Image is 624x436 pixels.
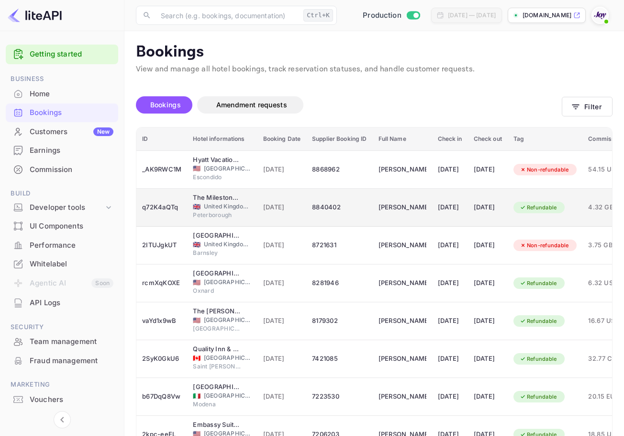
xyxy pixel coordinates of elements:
span: Business [6,74,118,84]
a: Getting started [30,49,113,60]
button: Collapse navigation [54,411,71,428]
div: Holiday Inn Barnsley, an IHG Hotel [193,231,241,241]
div: Whitelabel [30,259,113,270]
span: [GEOGRAPHIC_DATA] [193,324,241,333]
th: Supplier Booking ID [306,127,372,151]
th: Hotel informations [187,127,257,151]
div: Home [30,89,113,100]
span: Amendment requests [216,101,287,109]
div: Fraud management [30,356,113,367]
div: 8721631 [312,238,367,253]
div: Oliver Curtis [379,275,426,291]
span: Canada [193,355,201,361]
span: [DATE] [263,316,301,326]
button: Filter [562,97,613,116]
div: [DATE] [474,389,502,404]
div: Refundable [513,277,563,289]
span: United States of America [193,165,201,172]
span: [GEOGRAPHIC_DATA] [204,278,252,287]
div: Non-refundable [513,164,575,176]
div: [DATE] [438,200,462,215]
span: 32.77 CAD [588,354,623,364]
p: View and manage all hotel bookings, track reservation statuses, and handle customer requests. [136,64,613,75]
th: Tag [508,127,583,151]
div: b67DqQ8Vw [142,389,181,404]
div: Vouchers [6,390,118,409]
div: 7223530 [312,389,367,404]
a: Team management [6,333,118,350]
span: United Kingdom of [GEOGRAPHIC_DATA] and [GEOGRAPHIC_DATA] [204,240,252,249]
span: [GEOGRAPHIC_DATA] [204,354,252,362]
div: [DATE] [438,313,462,329]
div: [DATE] [474,351,502,367]
span: [DATE] [263,354,301,364]
div: Earnings [30,145,113,156]
th: Check in [432,127,468,151]
div: [DATE] [474,162,502,177]
div: [DATE] [438,351,462,367]
div: Developer tools [30,202,104,213]
div: The Milestone Peterborough Hotel, Sure Collection by BW [193,193,241,203]
a: Fraud management [6,352,118,369]
div: Ctrl+K [303,9,333,22]
div: Team management [6,333,118,351]
div: Refundable [513,353,563,365]
div: Refundable [513,315,563,327]
div: UI Components [30,221,113,232]
div: [DATE] [474,313,502,329]
th: Booking Date [257,127,307,151]
div: Hyatt Vacation Club at The Welk, San Diego Area [193,155,241,165]
div: Whitelabel [6,255,118,274]
span: United States of America [193,279,201,286]
span: Saint [PERSON_NAME] [193,362,241,371]
div: Fraud management [6,352,118,370]
span: Modena [193,400,241,409]
a: Vouchers [6,390,118,408]
img: With Joy [592,8,608,23]
span: 4.32 GBP [588,202,623,213]
img: LiteAPI logo [8,8,62,23]
span: Italy [193,393,201,399]
div: Vouchers [30,394,113,405]
span: 3.75 GBP [588,240,623,251]
a: Whitelabel [6,255,118,273]
span: [DATE] [263,164,301,175]
div: 7421085 [312,351,367,367]
div: CustomersNew [6,123,118,141]
div: [DATE] [474,275,502,291]
div: Lauren Curtis [379,389,426,404]
div: Getting started [6,45,118,64]
span: 54.15 USD [588,164,623,175]
span: United Kingdom of [GEOGRAPHIC_DATA] and [GEOGRAPHIC_DATA] [204,202,252,211]
a: UI Components [6,217,118,235]
p: [DOMAIN_NAME] [523,11,571,20]
div: rcmXqKOXE [142,275,181,291]
div: Quality Inn & Suites Amsterdam [193,344,241,354]
th: Full Name [373,127,432,151]
div: API Logs [30,298,113,309]
span: [GEOGRAPHIC_DATA] [204,391,252,400]
div: Refundable [513,202,563,214]
a: Home [6,85,118,103]
span: 20.15 EUR [588,391,623,402]
a: Performance [6,236,118,254]
div: vaYd1x9wB [142,313,181,329]
div: [DATE] — [DATE] [448,11,496,20]
span: 6.32 USD [588,278,623,288]
span: [GEOGRAPHIC_DATA] [204,316,252,324]
div: q72K4aQTq [142,200,181,215]
span: Production [363,10,401,21]
a: Bookings [6,103,118,121]
span: Build [6,188,118,199]
div: _AK9RWC1M [142,162,181,177]
span: Marketing [6,379,118,390]
div: [DATE] [438,275,462,291]
span: [GEOGRAPHIC_DATA] [204,164,252,173]
div: Refundable [513,391,563,403]
div: Hilton Garden Inn Oxnard/Camarillo [193,269,241,278]
a: API Logs [6,294,118,311]
div: The Starling Atlanta Midtown, Curio Collection by Hilton [193,307,241,316]
div: 8840402 [312,200,367,215]
div: [DATE] [438,389,462,404]
div: [DATE] [438,162,462,177]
